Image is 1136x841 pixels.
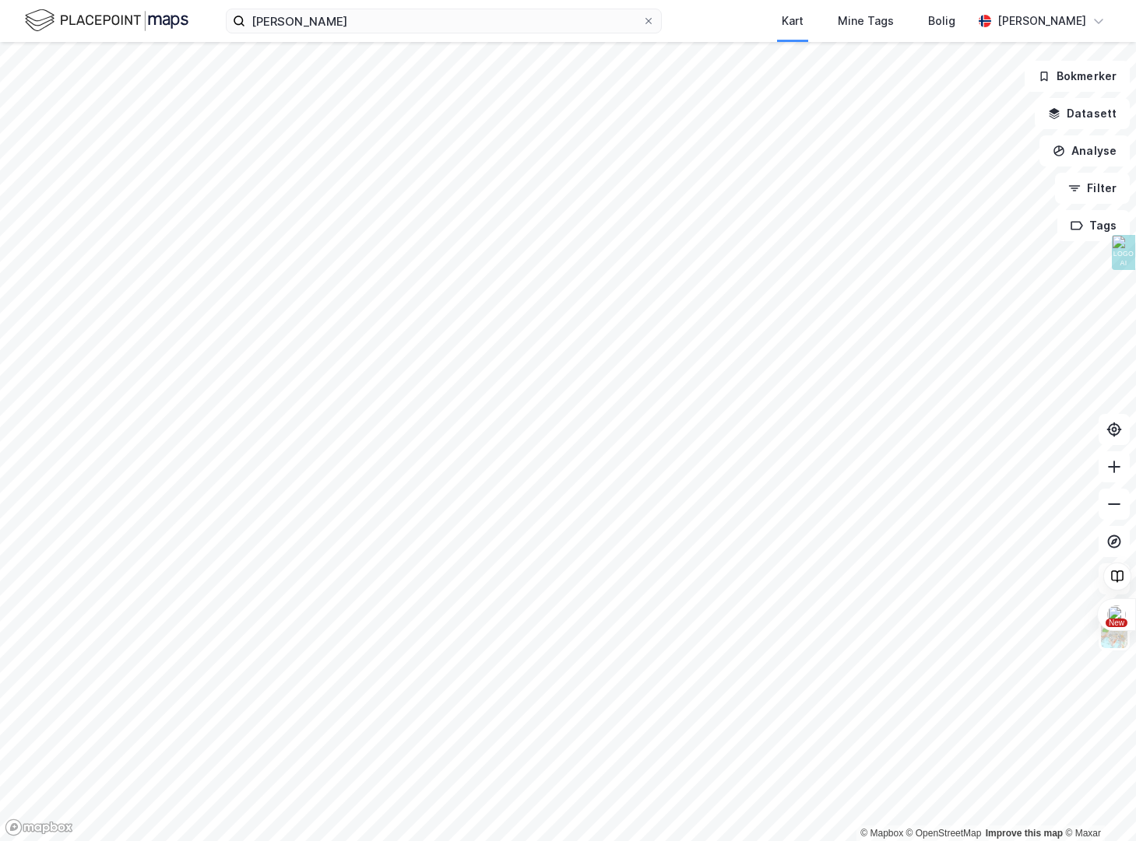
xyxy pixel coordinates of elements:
[838,12,894,30] div: Mine Tags
[997,12,1086,30] div: [PERSON_NAME]
[986,828,1063,839] a: Improve this map
[1058,766,1136,841] div: Kontrollprogram for chat
[25,7,188,34] img: logo.f888ab2527a4732fd821a326f86c7f29.svg
[1039,135,1130,166] button: Analyse
[5,818,73,836] a: Mapbox homepage
[1057,210,1130,241] button: Tags
[860,828,903,839] a: Mapbox
[928,12,955,30] div: Bolig
[1025,61,1130,92] button: Bokmerker
[1058,766,1136,841] iframe: Chat Widget
[245,9,642,33] input: Søk på adresse, matrikkel, gårdeiere, leietakere eller personer
[1055,173,1130,204] button: Filter
[1035,98,1130,129] button: Datasett
[906,828,982,839] a: OpenStreetMap
[782,12,804,30] div: Kart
